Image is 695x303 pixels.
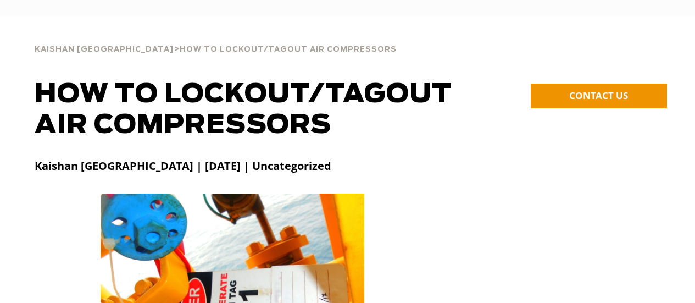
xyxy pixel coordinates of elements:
span: Kaishan [GEOGRAPHIC_DATA] [35,46,174,53]
span: CONTACT US [569,89,628,102]
a: CONTACT US [531,84,667,108]
h1: How to Lockout/Tagout Air Compressors [35,79,501,141]
strong: Kaishan [GEOGRAPHIC_DATA] | [DATE] | Uncategorized [35,158,331,173]
div: > [35,33,397,58]
a: How to Lockout/Tagout Air Compressors [180,44,397,54]
span: How to Lockout/Tagout Air Compressors [180,46,397,53]
a: Kaishan [GEOGRAPHIC_DATA] [35,44,174,54]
